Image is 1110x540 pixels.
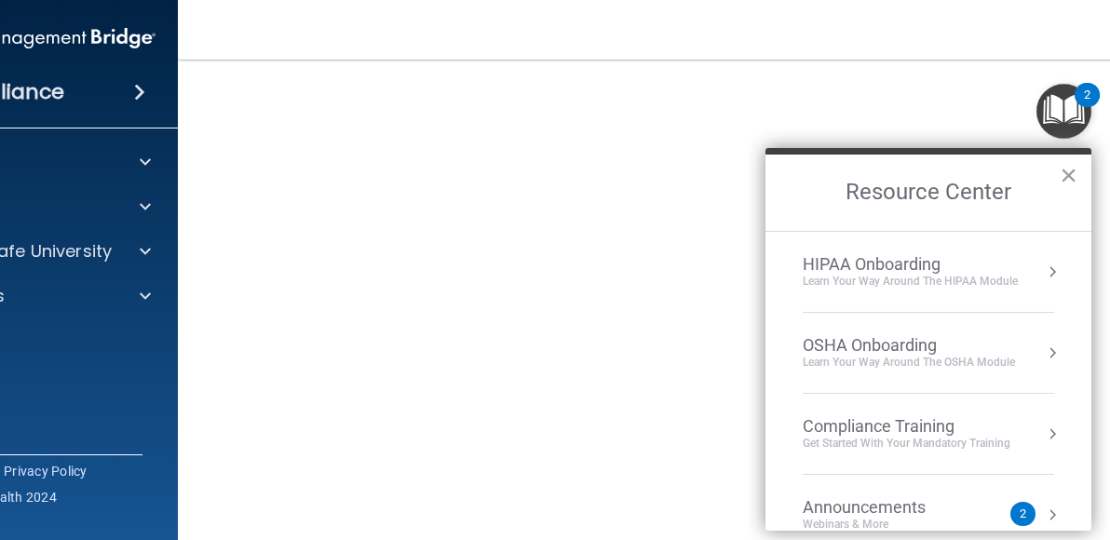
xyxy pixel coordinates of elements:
a: Privacy Policy [4,462,88,480]
h2: Resource Center [765,155,1091,231]
div: Learn Your Way around the HIPAA module [803,274,1018,290]
div: Get Started with your mandatory training [803,436,1010,452]
div: Learn your way around the OSHA module [803,355,1015,371]
div: Announcements [803,497,963,518]
div: HIPAA Onboarding [803,254,1018,275]
div: Resource Center [765,148,1091,531]
button: Close [1060,160,1077,190]
div: 2 [1084,95,1090,119]
div: OSHA Onboarding [803,335,1015,356]
button: Open Resource Center, 2 new notifications [1036,84,1091,139]
iframe: Drift Widget Chat Controller [1017,412,1088,482]
div: Compliance Training [803,416,1010,437]
div: Webinars & More [803,517,963,533]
